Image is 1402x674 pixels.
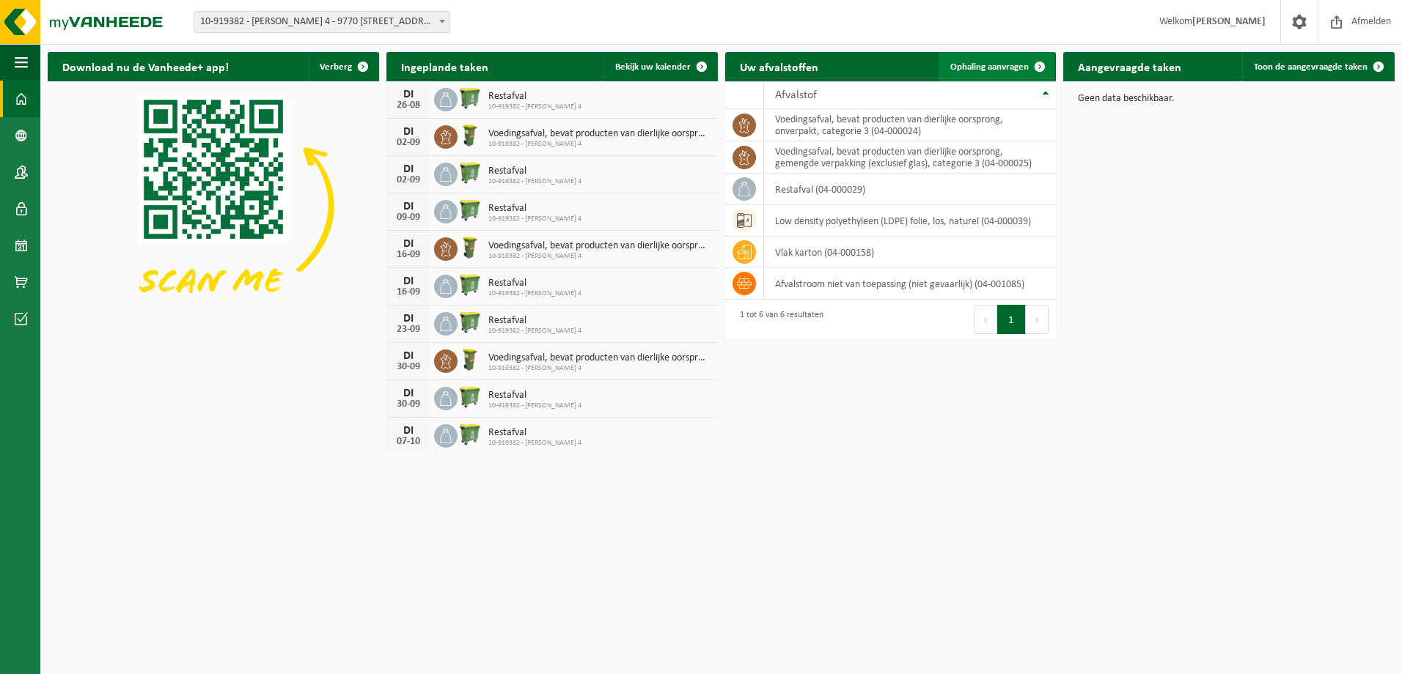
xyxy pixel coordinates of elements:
div: DI [394,89,423,100]
span: 10-919382 - [PERSON_NAME] 4 [488,103,581,111]
span: 10-919382 - [PERSON_NAME] 4 [488,252,711,261]
span: Afvalstof [775,89,817,101]
td: afvalstroom niet van toepassing (niet gevaarlijk) (04-001085) [764,268,1057,300]
div: 07-10 [394,437,423,447]
span: Restafval [488,278,581,289]
img: WB-0060-HPE-GN-50 [458,235,482,260]
span: Restafval [488,427,581,439]
h2: Ingeplande taken [386,52,503,81]
td: voedingsafval, bevat producten van dierlijke oorsprong, onverpakt, categorie 3 (04-000024) [764,109,1057,141]
span: Restafval [488,203,581,215]
h2: Uw afvalstoffen [725,52,833,81]
img: Download de VHEPlus App [48,81,379,330]
span: 10-919382 - DEMATRA PRYK 4 - 9770 KRUISEM, SOUVERAINESTRAAT 27 [194,11,450,33]
td: voedingsafval, bevat producten van dierlijke oorsprong, gemengde verpakking (exclusief glas), cat... [764,141,1057,174]
div: 16-09 [394,287,423,297]
h2: Aangevraagde taken [1063,52,1196,81]
img: WB-0770-HPE-GN-50 [458,310,482,335]
img: WB-0770-HPE-GN-50 [458,273,482,297]
span: 10-919382 - [PERSON_NAME] 4 [488,401,581,410]
span: 10-919382 - [PERSON_NAME] 4 [488,177,581,186]
div: DI [394,201,423,212]
div: DI [394,126,423,138]
img: WB-0770-HPE-GN-50 [458,422,482,447]
p: Geen data beschikbaar. [1078,94,1380,104]
span: Voedingsafval, bevat producten van dierlijke oorsprong, onverpakt, categorie 3 [488,352,711,364]
div: DI [394,238,423,250]
span: Restafval [488,91,581,103]
td: restafval (04-000029) [764,174,1057,205]
td: low density polyethyleen (LDPE) folie, los, naturel (04-000039) [764,205,1057,237]
span: Ophaling aanvragen [950,62,1029,72]
strong: [PERSON_NAME] [1192,16,1266,27]
div: 09-09 [394,212,423,223]
span: 10-919382 - [PERSON_NAME] 4 [488,439,581,448]
div: DI [394,163,423,175]
button: 1 [997,305,1026,334]
img: WB-0060-HPE-GN-50 [458,347,482,372]
div: 02-09 [394,175,423,185]
span: 10-919382 - [PERSON_NAME] 4 [488,327,581,336]
button: Next [1026,305,1049,334]
span: 10-919382 - [PERSON_NAME] 4 [488,364,711,373]
div: 16-09 [394,250,423,260]
div: 30-09 [394,362,423,372]
td: vlak karton (04-000158) [764,237,1057,268]
a: Ophaling aanvragen [939,52,1054,81]
div: 26-08 [394,100,423,111]
img: WB-0770-HPE-GN-50 [458,385,482,410]
span: 10-919382 - [PERSON_NAME] 4 [488,289,581,298]
span: Restafval [488,390,581,401]
div: DI [394,275,423,287]
span: Verberg [320,62,352,72]
span: 10-919382 - [PERSON_NAME] 4 [488,215,581,223]
div: DI [394,425,423,437]
img: WB-0770-HPE-GN-50 [458,198,482,223]
img: WB-0060-HPE-GN-50 [458,123,482,148]
h2: Download nu de Vanheede+ app! [48,52,243,81]
span: Voedingsafval, bevat producten van dierlijke oorsprong, onverpakt, categorie 3 [488,128,711,140]
div: DI [394,388,423,399]
div: DI [394,313,423,325]
a: Bekijk uw kalender [603,52,716,81]
span: Toon de aangevraagde taken [1254,62,1368,72]
img: WB-0770-HPE-GN-50 [458,160,482,185]
div: 30-09 [394,399,423,410]
a: Toon de aangevraagde taken [1242,52,1393,81]
div: 02-09 [394,138,423,148]
span: 10-919382 - DEMATRA PRYK 4 - 9770 KRUISEM, SOUVERAINESTRAAT 27 [194,12,449,32]
span: Restafval [488,166,581,177]
span: Restafval [488,315,581,327]
span: 10-919382 - [PERSON_NAME] 4 [488,140,711,149]
button: Previous [974,305,997,334]
div: DI [394,350,423,362]
img: WB-0770-HPE-GN-50 [458,86,482,111]
div: 1 tot 6 van 6 resultaten [733,303,823,336]
span: Bekijk uw kalender [615,62,691,72]
span: Voedingsafval, bevat producten van dierlijke oorsprong, onverpakt, categorie 3 [488,240,711,252]
button: Verberg [308,52,378,81]
div: 23-09 [394,325,423,335]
